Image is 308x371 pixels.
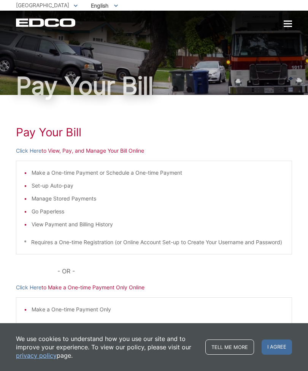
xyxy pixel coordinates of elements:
p: * Requires a One-time Registration (or Online Account Set-up to Create Your Username and Password) [24,238,284,246]
h1: Pay Your Bill [16,125,292,139]
li: Manage Stored Payments [32,194,284,203]
li: Set-up Auto-pay [32,182,284,190]
p: - OR - [57,266,292,276]
li: Go Paperless [32,207,284,216]
li: Make a One-time Payment Only [32,305,284,314]
a: Click Here [16,283,41,292]
span: I agree [262,339,292,355]
a: privacy policy [16,351,57,360]
p: to Make a One-time Payment Only Online [16,283,292,292]
p: We use cookies to understand how you use our site and to improve your experience. To view our pol... [16,335,198,360]
li: Make a One-time Payment or Schedule a One-time Payment [32,169,284,177]
a: EDCD logo. Return to the homepage. [16,18,76,27]
h1: Pay Your Bill [16,74,292,98]
span: [GEOGRAPHIC_DATA] [16,2,69,8]
li: View Payment and Billing History [32,220,284,229]
a: Tell me more [205,339,254,355]
a: Click Here [16,147,41,155]
p: to View, Pay, and Manage Your Bill Online [16,147,292,155]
